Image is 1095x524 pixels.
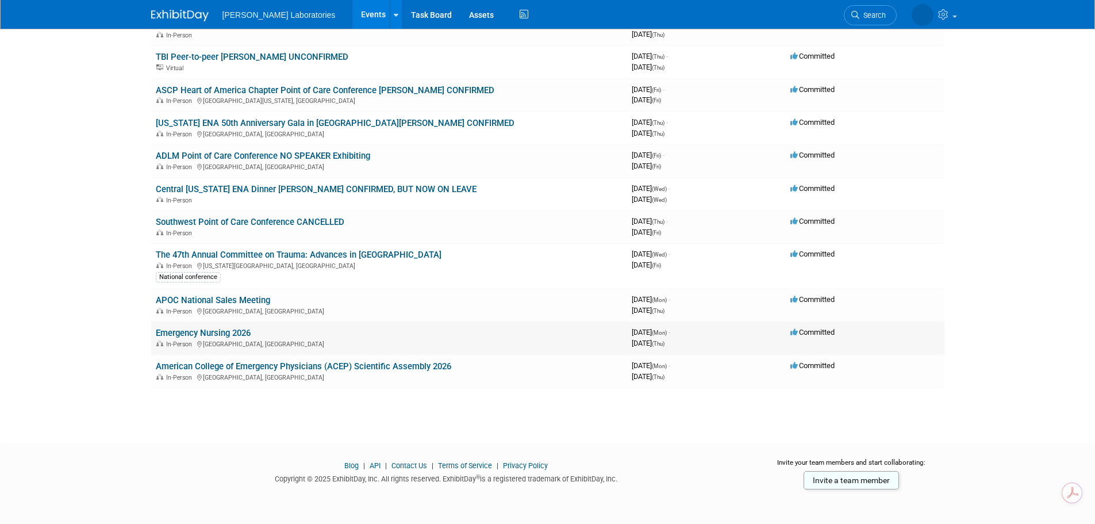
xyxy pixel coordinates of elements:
span: [PERSON_NAME] Laboratories [222,10,336,20]
img: ExhibitDay [151,10,209,21]
img: In-Person Event [156,131,163,136]
a: Central [US_STATE] ENA Dinner [PERSON_NAME] CONFIRMED, BUT NOW ON LEAVE [156,184,477,194]
span: In-Person [166,341,195,348]
span: [DATE] [632,361,670,370]
span: Committed [790,184,835,193]
sup: ® [476,474,480,480]
span: - [666,118,668,127]
span: (Mon) [652,363,667,369]
span: In-Person [166,230,195,237]
a: Southwest Point of Care Conference CANCELLED [156,217,344,227]
span: In-Person [166,131,195,138]
a: American College of Emergency Physicians (ACEP) Scientific Assembly 2026 [156,361,451,372]
div: Copyright © 2025 ExhibitDay, Inc. All rights reserved. ExhibitDay is a registered trademark of Ex... [151,471,742,484]
span: (Wed) [652,197,667,203]
span: Committed [790,118,835,127]
span: [DATE] [632,118,668,127]
span: (Thu) [652,341,664,347]
img: Tisha Davis [912,4,933,26]
span: Committed [790,328,835,336]
span: [DATE] [632,372,664,381]
span: In-Person [166,197,195,204]
span: Committed [790,151,835,159]
span: [DATE] [632,184,670,193]
div: [GEOGRAPHIC_DATA], [GEOGRAPHIC_DATA] [156,162,623,171]
span: | [429,461,436,470]
div: [GEOGRAPHIC_DATA], [GEOGRAPHIC_DATA] [156,339,623,348]
span: [DATE] [632,228,661,236]
img: In-Person Event [156,32,163,37]
img: In-Person Event [156,230,163,235]
span: - [668,250,670,258]
span: [DATE] [632,295,670,304]
span: - [668,361,670,370]
span: [DATE] [632,250,670,258]
span: | [382,461,390,470]
span: Committed [790,85,835,94]
a: APOC National Sales Meeting [156,295,270,305]
img: In-Person Event [156,262,163,268]
span: (Fri) [652,152,661,159]
span: [DATE] [632,95,661,104]
span: (Thu) [652,53,664,60]
a: Terms of Service [438,461,492,470]
span: - [668,184,670,193]
span: | [494,461,501,470]
span: [DATE] [632,85,664,94]
span: (Wed) [652,186,667,192]
img: In-Person Event [156,97,163,103]
span: [DATE] [632,306,664,315]
span: In-Person [166,262,195,270]
span: In-Person [166,374,195,381]
span: Search [859,11,886,20]
div: [GEOGRAPHIC_DATA], [GEOGRAPHIC_DATA] [156,306,623,315]
span: [DATE] [632,339,664,347]
span: - [666,217,668,225]
div: [US_STATE][GEOGRAPHIC_DATA], [GEOGRAPHIC_DATA] [156,261,623,270]
span: Committed [790,250,835,258]
span: [DATE] [632,261,661,269]
img: In-Person Event [156,374,163,380]
span: - [663,151,664,159]
div: [GEOGRAPHIC_DATA], [GEOGRAPHIC_DATA] [156,129,623,138]
a: TBI Peer-to-peer [PERSON_NAME] UNCONFIRMED [156,52,348,62]
span: [DATE] [632,63,664,71]
span: (Wed) [652,251,667,258]
span: In-Person [166,163,195,171]
span: - [663,85,664,94]
span: - [668,295,670,304]
span: [DATE] [632,30,664,39]
a: ASCP Heart of America Chapter Point of Care Conference [PERSON_NAME] CONFIRMED [156,85,494,95]
span: [DATE] [632,328,670,336]
span: [DATE] [632,195,667,204]
span: (Thu) [652,131,664,137]
img: Virtual Event [156,64,163,70]
span: - [666,52,668,60]
a: API [370,461,381,470]
span: (Thu) [652,308,664,314]
span: [DATE] [632,217,668,225]
span: Virtual [166,64,187,72]
span: (Thu) [652,374,664,380]
span: - [668,328,670,336]
span: (Fri) [652,163,661,170]
span: Committed [790,217,835,225]
div: [GEOGRAPHIC_DATA], [GEOGRAPHIC_DATA] [156,372,623,381]
img: In-Person Event [156,341,163,346]
span: In-Person [166,32,195,39]
a: Privacy Policy [503,461,548,470]
span: [DATE] [632,162,661,170]
span: (Thu) [652,32,664,38]
span: [DATE] [632,129,664,137]
span: (Mon) [652,297,667,303]
span: (Fri) [652,87,661,93]
span: (Mon) [652,330,667,336]
span: (Fri) [652,262,661,269]
span: Committed [790,52,835,60]
span: (Thu) [652,219,664,225]
span: In-Person [166,97,195,105]
a: Search [844,5,897,25]
span: Committed [790,361,835,370]
img: In-Person Event [156,197,163,202]
div: National conference [156,272,221,282]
